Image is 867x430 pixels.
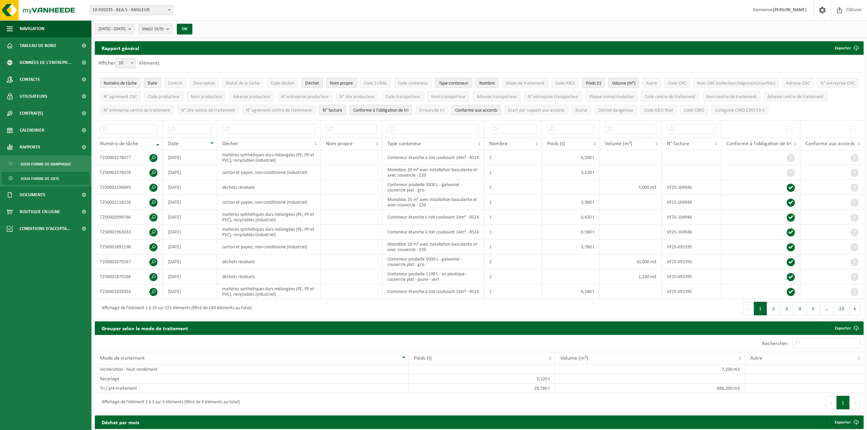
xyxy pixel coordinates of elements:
span: Nombre [489,141,507,146]
td: 3,120 t [542,165,599,180]
span: Conforme aux accords [805,141,855,146]
td: Monobloc 20 m³ avec installation basculante et avec couvercle - Z20 [382,165,484,180]
button: DéchetDéchet: Activate to sort [301,78,323,88]
button: Nom propreNom propre: Activate to sort [326,78,357,88]
span: Code R&D final [644,108,673,113]
button: Erreurs de triErreurs de tri: Activate to sort [416,105,448,115]
td: 3,980 t [542,195,599,210]
td: [DATE] [163,225,217,240]
span: Code CSRD [684,108,704,113]
button: N° agrément centre de traitementN° agrément centre de traitement: Activate to sort [242,105,316,115]
button: 1 [754,302,767,315]
td: 7,200 m3 [555,365,745,374]
td: VF25-104946 [662,210,721,225]
td: [DATE] [163,210,217,225]
td: [DATE] [163,284,217,299]
span: Boutique en ligne [20,203,60,220]
a: Exporter [829,321,863,335]
td: Conteneur étanche à toit coulissant 14m³ - RS14 [382,284,484,299]
button: 1 [837,396,850,409]
button: Nom transporteurNom transporteur: Activate to sort [427,91,469,101]
button: 3 [780,302,794,315]
span: Déchet [222,141,238,146]
span: Code producteur [148,94,180,99]
span: Contacts [20,71,40,88]
span: Navigation [20,20,44,37]
span: N° entreprise transporteur [528,94,578,99]
button: Écart par rapport aux accordsÉcart par rapport aux accords: Activate to sort [504,105,568,115]
button: Code CNCCode CNC: Activate to sort [664,78,690,88]
td: Recyclage [95,374,409,384]
button: Previous [826,396,837,409]
span: Poids (t) [414,356,432,361]
td: 0,500 t [542,150,599,165]
button: Adresse transporteurAdresse transporteur: Activate to sort [473,91,521,101]
td: 0,580 t [542,284,599,299]
td: 1 [484,240,542,254]
td: matières synthétiques durs mélangées (PE, PP et PVC), recyclables (industriel) [217,210,321,225]
td: déchets résiduels [217,254,321,269]
span: Numéro de tâche [104,81,137,86]
span: Description [193,81,215,86]
h2: Déchet par mois [95,415,146,429]
span: N° facture [323,108,342,113]
button: Adresse centre de traitementAdresse centre de traitement: Activate to sort [764,91,827,101]
button: OK [177,24,192,35]
td: 0,620 t [542,210,599,225]
button: AutreAutre: Activate to sort [642,78,661,88]
td: T250002118226 [95,195,163,210]
button: Poids (t)Poids (t): Activate to sort [582,78,605,88]
td: [DATE] [163,240,217,254]
button: Conforme à l’obligation de tri : Activate to sort [350,105,412,115]
button: Code conteneurCode conteneur: Activate to sort [394,78,432,88]
span: Nom producteur [191,94,222,99]
button: Code R&DCode R&amp;D: Activate to sort [552,78,579,88]
button: Plaque immatriculationPlaque immatriculation: Activate to sort [586,91,637,101]
count: (3/3) [154,27,164,31]
button: Previous [743,302,754,315]
button: Exporter [829,41,863,55]
span: N° entreprise producteur [281,94,329,99]
td: déchets résiduels [217,269,321,284]
td: 1 [484,165,542,180]
button: Type conteneurType conteneur: Activate to sort [435,78,472,88]
button: N° entreprise CNCN° entreprise CNC: Activate to sort [817,78,859,88]
span: Sous forme de liste [21,172,59,185]
td: T250002276076 [95,165,163,180]
td: 1 [484,225,542,240]
span: Mode de traitement [100,356,145,361]
td: Monobloc 20 m³ avec installation basculante et avec couvercle - Z20 [382,240,484,254]
button: 2 [767,302,780,315]
span: Volume (m³) [605,141,632,146]
span: Date [148,81,157,86]
span: 10 [116,59,135,68]
td: matières synthétiques durs mélangées (PE, PP et PVC), recyclables (industriel) [217,284,321,299]
span: Données de l'entrepr... [20,54,71,71]
td: Conteneur poubelle 5000 L - galvanisé - couvercle plat - gris [382,254,484,269]
span: Nom transporteur [431,94,466,99]
a: Exporter [829,415,863,429]
span: Adresse CNC [786,81,810,86]
button: N° entreprise transporteurN° entreprise transporteur: Activate to sort [524,91,582,101]
button: DateDate: Activate to sort [144,78,161,88]
span: Code conteneur [398,81,428,86]
button: Adresse producteurAdresse producteur: Activate to sort [229,91,274,101]
td: VF25-104946 [662,180,721,195]
span: Adresse producteur [233,94,270,99]
button: 4 [794,302,807,315]
td: Incinération - haut rendement [95,365,409,374]
span: Numéro de tâche [100,141,138,146]
td: Conteneur étanche à toit coulissant 14m³ - RS14 [382,150,484,165]
span: Adresse transporteur [477,94,517,99]
h2: Grouper selon le mode de traitement [95,321,195,335]
td: Monobloc 20 m³ avec installation basculante et avec couvercle - Z20 [382,195,484,210]
button: 23 [834,302,850,315]
span: N° facture [667,141,689,146]
td: 29,760 t [409,384,555,393]
button: Code centre de traitementCode centre de traitement: Activate to sort [641,91,699,101]
a: Sous forme de graphique [2,157,90,170]
span: Autre [646,81,657,86]
td: carton et papier, non-conditionné (industriel) [217,240,321,254]
td: 1,100 m3 [600,269,662,284]
button: Nom centre de traitementNom centre de traitement: Activate to sort [702,91,760,101]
